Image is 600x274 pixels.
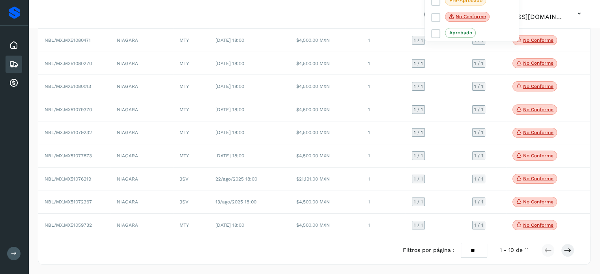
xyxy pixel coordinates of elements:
div: Cuentas por cobrar [6,75,22,92]
div: Inicio [6,37,22,54]
div: Embarques [6,56,22,73]
p: Aprobado [449,30,472,35]
p: No conforme [456,14,486,19]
